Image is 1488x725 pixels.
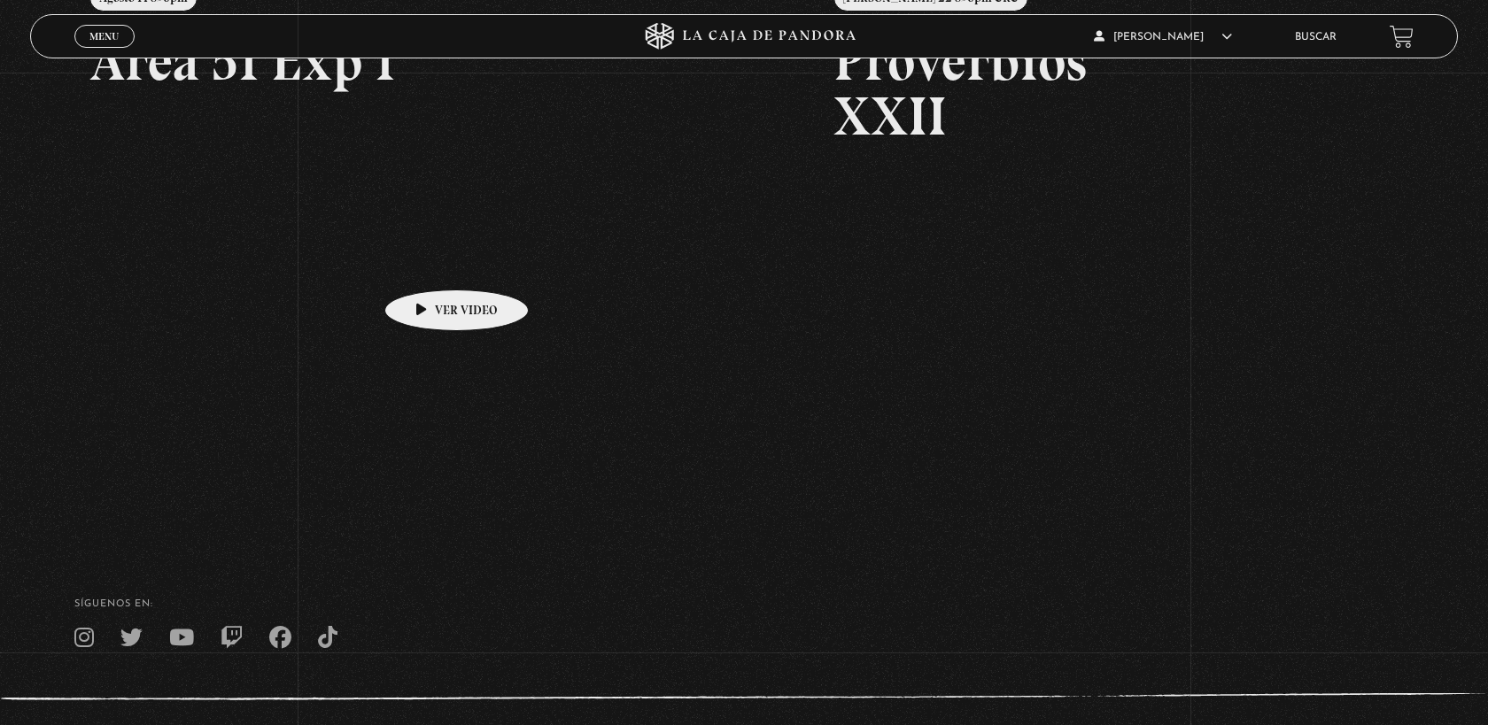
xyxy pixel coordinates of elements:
[74,599,1414,609] h4: SÍguenos en:
[84,46,126,58] span: Cerrar
[1390,25,1414,49] a: View your shopping cart
[1295,32,1337,42] a: Buscar
[1094,32,1232,42] span: [PERSON_NAME]
[89,31,119,42] span: Menu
